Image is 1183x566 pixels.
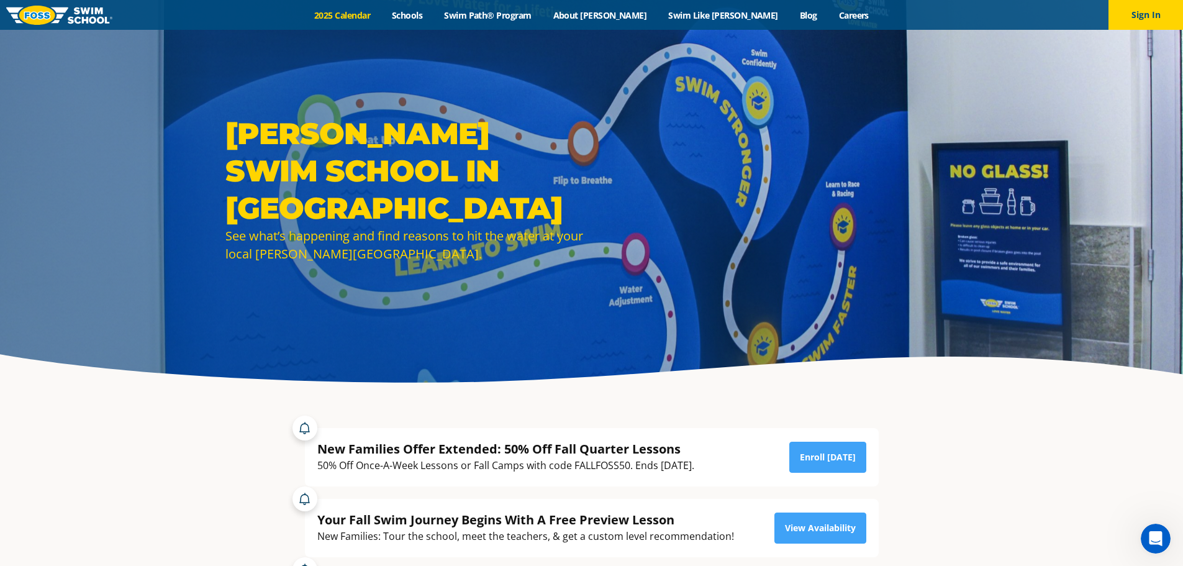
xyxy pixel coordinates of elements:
[542,9,658,21] a: About [PERSON_NAME]
[225,115,586,227] h1: [PERSON_NAME] Swim School in [GEOGRAPHIC_DATA]
[789,9,828,21] a: Blog
[828,9,879,21] a: Careers
[317,511,734,528] div: Your Fall Swim Journey Begins With A Free Preview Lesson
[317,528,734,545] div: New Families: Tour the school, meet the teachers, & get a custom level recommendation!
[317,440,694,457] div: New Families Offer Extended: 50% Off Fall Quarter Lessons
[658,9,789,21] a: Swim Like [PERSON_NAME]
[381,9,433,21] a: Schools
[789,442,866,473] a: Enroll [DATE]
[6,6,112,25] img: FOSS Swim School Logo
[1141,524,1171,554] iframe: Intercom live chat
[225,227,586,263] div: See what’s happening and find reasons to hit the water at your local [PERSON_NAME][GEOGRAPHIC_DATA].
[304,9,381,21] a: 2025 Calendar
[317,457,694,474] div: 50% Off Once-A-Week Lessons or Fall Camps with code FALLFOSS50. Ends [DATE].
[433,9,542,21] a: Swim Path® Program
[774,513,866,544] a: View Availability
